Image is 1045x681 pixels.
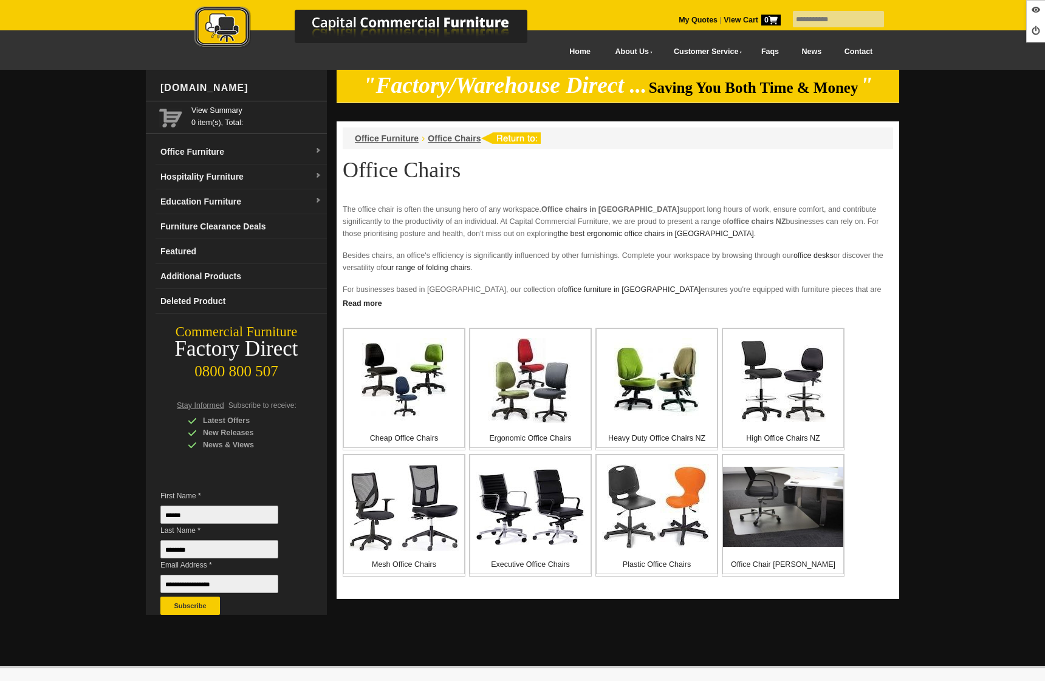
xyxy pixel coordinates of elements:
[649,80,858,96] span: Saving You Both Time & Money
[428,134,481,143] a: Office Chairs
[344,432,464,444] p: Cheap Office Chairs
[422,132,425,144] li: ›
[564,285,701,294] a: office furniture in [GEOGRAPHIC_DATA]
[343,203,893,240] p: The office chair is often the unsung hero of any workspace. support long hours of work, ensure co...
[160,506,278,524] input: First Name *
[160,524,296,537] span: Last Name *
[597,432,717,444] p: Heavy Duty Office Chairs NZ
[541,205,679,214] strong: Office chairs in [GEOGRAPHIC_DATA]
[188,427,303,439] div: New Releases
[343,454,465,577] a: Mesh Office Chairs Mesh Office Chairs
[679,16,718,24] a: My Quotes
[723,558,843,571] p: Office Chair [PERSON_NAME]
[191,104,322,127] span: 0 item(s), Total:
[476,467,585,546] img: Executive Office Chairs
[722,16,781,24] a: View Cart0
[188,415,303,427] div: Latest Offers
[558,229,754,238] a: the best ergonomic office chairs in [GEOGRAPHIC_DATA]
[469,328,592,450] a: Ergonomic Office Chairs Ergonomic Office Chairs
[156,164,327,189] a: Hospitality Furnituredropdown
[160,490,296,502] span: First Name *
[470,432,591,444] p: Ergonomic Office Chairs
[761,15,781,25] span: 0
[146,357,327,380] div: 0800 800 507
[363,73,647,98] em: "Factory/Warehouse Direct ...
[355,134,419,143] a: Office Furniture
[383,263,471,272] a: our range of folding chairs
[315,147,322,155] img: dropdown
[597,558,717,571] p: Plastic Office Chairs
[790,38,833,66] a: News
[595,454,718,577] a: Plastic Office Chairs Plastic Office Chairs
[660,38,750,66] a: Customer Service
[595,328,718,450] a: Heavy Duty Office Chairs NZ Heavy Duty Office Chairs NZ
[156,289,327,314] a: Deleted Product
[729,217,786,226] strong: office chairs NZ
[191,104,322,117] a: View Summary
[337,294,899,310] a: Click to read more
[361,338,447,423] img: Cheap Office Chairs
[343,249,893,274] p: Besides chairs, an office's efficiency is significantly influenced by other furnishings. Complete...
[156,264,327,289] a: Additional Products
[228,401,296,410] span: Subscribe to receive:
[488,338,573,423] img: Ergonomic Office Chairs
[161,6,586,54] a: Capital Commercial Furniture Logo
[343,158,893,181] h1: Office Chairs
[188,439,303,451] div: News & Views
[602,464,711,549] img: Plastic Office Chairs
[860,73,873,98] em: "
[344,558,464,571] p: Mesh Office Chairs
[161,6,586,50] img: Capital Commercial Furniture Logo
[724,16,781,24] strong: View Cart
[156,70,327,106] div: [DOMAIN_NAME]
[470,558,591,571] p: Executive Office Chairs
[793,251,834,260] a: office desks
[146,340,327,357] div: Factory Direct
[833,38,884,66] a: Contact
[160,597,220,615] button: Subscribe
[723,432,843,444] p: High Office Chairs NZ
[481,132,541,144] img: return to
[722,454,845,577] a: Office Chair Mats Office Chair [PERSON_NAME]
[741,340,826,422] img: High Office Chairs NZ
[723,467,843,547] img: Office Chair Mats
[156,189,327,214] a: Education Furnituredropdown
[160,559,296,571] span: Email Address *
[156,214,327,239] a: Furniture Clearance Deals
[349,463,459,551] img: Mesh Office Chairs
[469,454,592,577] a: Executive Office Chairs Executive Office Chairs
[156,140,327,164] a: Office Furnituredropdown
[315,172,322,180] img: dropdown
[750,38,790,66] a: Faqs
[146,324,327,340] div: Commercial Furniture
[160,575,278,593] input: Email Address *
[156,239,327,264] a: Featured
[602,38,660,66] a: About Us
[614,338,699,423] img: Heavy Duty Office Chairs NZ
[177,401,224,410] span: Stay Informed
[722,328,845,450] a: High Office Chairs NZ High Office Chairs NZ
[160,540,278,558] input: Last Name *
[315,197,322,205] img: dropdown
[343,328,465,450] a: Cheap Office Chairs Cheap Office Chairs
[343,283,893,320] p: For businesses based in [GEOGRAPHIC_DATA], our collection of ensures you're equipped with furnitu...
